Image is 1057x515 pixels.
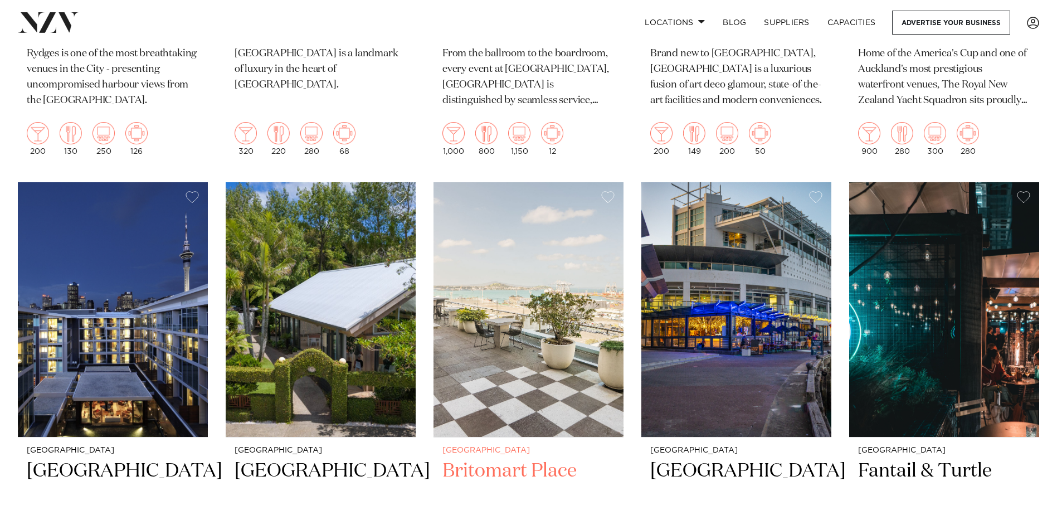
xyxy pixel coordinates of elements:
[891,122,913,156] div: 280
[235,446,407,455] small: [GEOGRAPHIC_DATA]
[683,122,705,156] div: 149
[18,12,79,32] img: nzv-logo.png
[267,122,290,144] img: dining.png
[333,122,355,156] div: 68
[716,122,738,156] div: 200
[755,11,818,35] a: SUPPLIERS
[924,122,946,156] div: 300
[683,122,705,144] img: dining.png
[957,122,979,156] div: 280
[27,446,199,455] small: [GEOGRAPHIC_DATA]
[300,122,323,144] img: theatre.png
[18,182,208,437] img: Sofitel Auckland Viaduct Harbour hotel venue
[235,122,257,144] img: cocktail.png
[924,122,946,144] img: theatre.png
[235,122,257,156] div: 320
[891,122,913,144] img: dining.png
[475,122,498,144] img: dining.png
[541,122,563,156] div: 12
[858,122,880,156] div: 900
[541,122,563,144] img: meeting.png
[957,122,979,144] img: meeting.png
[235,46,407,93] p: [GEOGRAPHIC_DATA] is a landmark of luxury in the heart of [GEOGRAPHIC_DATA].
[716,122,738,144] img: theatre.png
[27,122,49,144] img: cocktail.png
[92,122,115,144] img: theatre.png
[508,122,530,144] img: theatre.png
[650,122,673,144] img: cocktail.png
[650,122,673,156] div: 200
[442,122,465,144] img: cocktail.png
[60,122,82,144] img: dining.png
[27,46,199,109] p: Rydges is one of the most breathtaking venues in the City - presenting uncompromised harbour view...
[300,122,323,156] div: 280
[125,122,148,156] div: 126
[714,11,755,35] a: BLOG
[92,122,115,156] div: 250
[60,122,82,156] div: 130
[125,122,148,144] img: meeting.png
[749,122,771,156] div: 50
[442,46,615,109] p: From the ballroom to the boardroom, every event at [GEOGRAPHIC_DATA], [GEOGRAPHIC_DATA] is distin...
[749,122,771,144] img: meeting.png
[267,122,290,156] div: 220
[475,122,498,156] div: 800
[858,46,1030,109] p: Home of the America's Cup and one of Auckland's most prestigious waterfront venues, The Royal New...
[858,122,880,144] img: cocktail.png
[819,11,885,35] a: Capacities
[333,122,355,144] img: meeting.png
[442,446,615,455] small: [GEOGRAPHIC_DATA]
[650,46,822,109] p: Brand new to [GEOGRAPHIC_DATA], [GEOGRAPHIC_DATA] is a luxurious fusion of art deco glamour, stat...
[858,446,1030,455] small: [GEOGRAPHIC_DATA]
[508,122,530,156] div: 1,150
[27,122,49,156] div: 200
[892,11,1010,35] a: Advertise your business
[650,446,822,455] small: [GEOGRAPHIC_DATA]
[636,11,714,35] a: Locations
[442,122,465,156] div: 1,000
